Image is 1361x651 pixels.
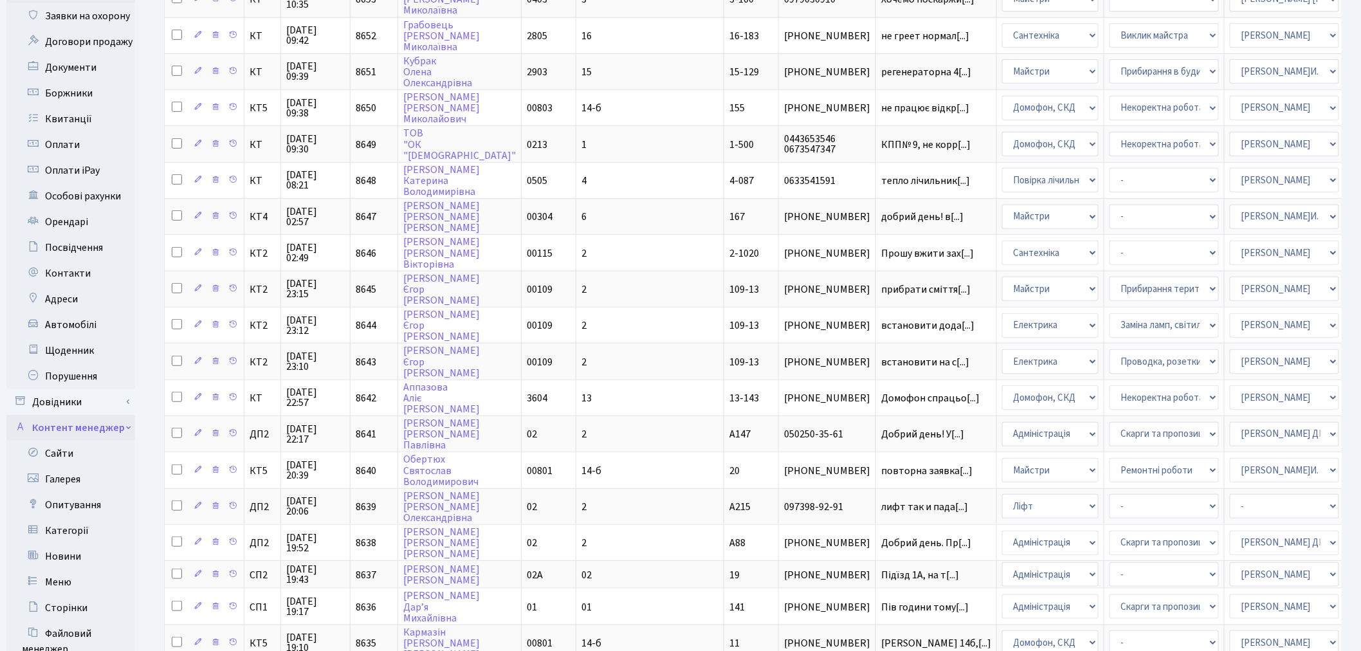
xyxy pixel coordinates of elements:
span: 16 [581,29,592,43]
span: А88 [729,536,745,550]
span: 2 [581,246,587,261]
a: Довідники [6,389,135,415]
span: 8640 [356,464,376,478]
span: 167 [729,210,745,224]
span: 1-500 [729,138,754,152]
a: Порушення [6,363,135,389]
span: 8650 [356,101,376,115]
span: [PHONE_NUMBER] [784,212,870,222]
span: [DATE] 09:30 [286,134,345,154]
span: КПП№ 9, не корр[...] [881,138,971,152]
span: 16-183 [729,29,759,43]
span: 8645 [356,282,376,297]
span: 141 [729,600,745,614]
span: 8644 [356,318,376,333]
a: Оплати [6,132,135,158]
span: лифт так и пада[...] [881,500,968,514]
span: 8638 [356,536,376,550]
span: Пів години тому[...] [881,600,969,614]
span: 109-13 [729,355,759,369]
span: 4-087 [729,174,754,188]
span: [PHONE_NUMBER] [784,320,870,331]
a: Контент менеджер [6,415,135,441]
span: КТ [250,176,275,186]
span: КТ5 [250,638,275,648]
a: Опитування [6,492,135,518]
a: Категорії [6,518,135,544]
a: Адреси [6,286,135,312]
span: КТ [250,31,275,41]
span: Підїзд 1А, на т[...] [881,568,959,582]
span: Добрий день. Пр[...] [881,536,971,550]
span: 8643 [356,355,376,369]
span: КТ5 [250,466,275,476]
span: КТ [250,393,275,403]
span: 097398-92-91 [784,502,870,512]
span: 0505 [527,174,547,188]
span: [PHONE_NUMBER] [784,248,870,259]
span: 109-13 [729,318,759,333]
span: встановити на с[...] [881,355,969,369]
a: [PERSON_NAME][PERSON_NAME][PERSON_NAME] [403,525,480,561]
span: 14-б [581,101,601,115]
span: 8646 [356,246,376,261]
span: 8637 [356,568,376,582]
span: 02 [527,427,537,441]
span: 8639 [356,500,376,514]
span: [PHONE_NUMBER] [784,602,870,612]
span: [DATE] 19:43 [286,564,345,585]
span: Прошу вжити зах[...] [881,246,974,261]
span: 8647 [356,210,376,224]
span: [PHONE_NUMBER] [784,31,870,41]
span: 2805 [527,29,547,43]
span: [DATE] 22:17 [286,424,345,445]
span: 8636 [356,600,376,614]
a: АппазоваАліє[PERSON_NAME] [403,380,480,416]
a: [PERSON_NAME]Єгор[PERSON_NAME] [403,307,480,344]
span: 050250-35-61 [784,429,870,439]
span: 13 [581,391,592,405]
span: А215 [729,500,751,514]
a: Меню [6,569,135,595]
a: Орендарі [6,209,135,235]
span: [DATE] 23:15 [286,279,345,299]
span: 00803 [527,101,553,115]
span: [PHONE_NUMBER] [784,638,870,648]
span: [PHONE_NUMBER] [784,393,870,403]
span: А147 [729,427,751,441]
span: [DATE] 09:39 [286,61,345,82]
span: не працює відкр[...] [881,101,969,115]
a: Заявки на охорону [6,3,135,29]
span: 2 [581,536,587,550]
span: встановити дода[...] [881,318,974,333]
a: Оплати iPay [6,158,135,183]
span: Домофон спрацьо[...] [881,391,980,405]
span: [DATE] 02:57 [286,206,345,227]
span: 155 [729,101,745,115]
a: Новини [6,544,135,569]
a: Сайти [6,441,135,466]
a: Грабовець[PERSON_NAME]Миколаївна [403,18,480,54]
span: 15 [581,65,592,79]
span: тепло лічильник[...] [881,174,970,188]
span: [DATE] 02:49 [286,243,345,263]
span: [DATE] 08:21 [286,170,345,190]
span: 8649 [356,138,376,152]
span: [PHONE_NUMBER] [784,466,870,476]
span: 2 [581,427,587,441]
span: [DATE] 23:12 [286,315,345,336]
span: СП2 [250,570,275,580]
span: регенераторна 4[...] [881,65,971,79]
span: КТ4 [250,212,275,222]
span: 00801 [527,464,553,478]
a: [PERSON_NAME][PERSON_NAME]Миколайович [403,90,480,126]
span: 3604 [527,391,547,405]
a: Документи [6,55,135,80]
span: 19 [729,568,740,582]
span: 01 [527,600,537,614]
span: 8652 [356,29,376,43]
span: [DATE] 19:17 [286,596,345,617]
a: [PERSON_NAME]Єгор[PERSON_NAME] [403,271,480,307]
a: Автомобілі [6,312,135,338]
span: 2 [581,282,587,297]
